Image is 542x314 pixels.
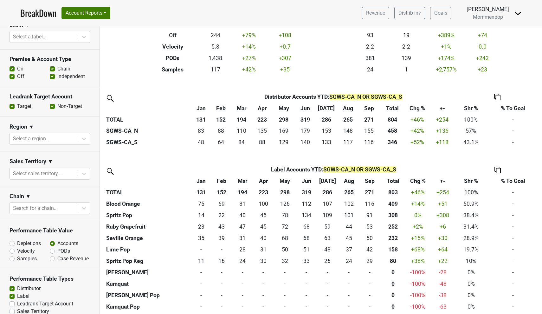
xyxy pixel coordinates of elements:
div: 107 [318,200,337,208]
div: +308 [431,211,455,219]
td: 22 [211,210,232,221]
td: 5.8 [200,41,231,52]
th: +-: activate to sort column ascending [429,103,455,114]
td: 81 [232,198,253,210]
th: Apr: activate to sort column ascending [252,103,273,114]
td: 100% [455,114,486,125]
td: 116 [359,137,379,148]
div: 75 [192,200,210,208]
th: Chg %: activate to sort column ascending [406,176,430,187]
div: 72 [275,223,295,231]
div: 169 [274,127,294,135]
td: 63 [317,233,338,244]
td: 50 [274,244,296,256]
td: 23 [191,221,211,233]
td: 2.2 [388,41,424,52]
div: 81 [233,200,251,208]
div: 47 [233,223,251,231]
td: 100% [456,187,486,198]
td: 88 [211,125,231,137]
th: &nbsp;: activate to sort column ascending [105,103,191,114]
td: 19.7% [456,244,486,256]
td: +14 % [231,41,267,52]
th: Feb: activate to sort column ascending [211,103,231,114]
th: Distributor Accounts YTD : [211,91,455,103]
th: TOTAL [105,114,191,125]
th: Velocity [145,41,200,52]
div: 346 [381,138,404,146]
th: Total: activate to sort column ascending [380,176,406,187]
td: 43.1% [455,137,486,148]
td: 68 [274,233,296,244]
div: 68 [275,234,295,242]
td: - [486,198,539,210]
div: 116 [360,138,378,146]
div: 179 [297,127,314,135]
td: - [486,125,539,137]
label: Depletions [17,240,41,247]
td: +2,757 % [424,64,468,75]
div: 134 [298,211,315,219]
td: 112 [296,198,317,210]
th: Mar: activate to sort column ascending [231,103,252,114]
td: +79 % [231,30,267,41]
img: Copy to clipboard [494,167,501,173]
td: 75 [191,198,211,210]
td: 45 [338,233,359,244]
td: - [486,233,539,244]
div: 14 [192,211,210,219]
div: 155 [360,127,378,135]
td: 0 [191,244,211,256]
td: +42 % [405,125,429,137]
div: 39 [213,234,230,242]
span: ▼ [48,158,53,165]
td: 28.9% [456,233,486,244]
th: 346 [379,137,405,148]
td: 148 [337,125,359,137]
th: 194 [231,114,252,125]
td: 126 [274,198,296,210]
span: ▼ [26,193,31,200]
div: 102 [340,200,358,208]
th: 152 [211,114,231,125]
div: 458 [381,127,404,135]
label: Samples [17,255,37,263]
span: +254 [436,117,448,123]
h3: Chain [10,193,24,200]
td: 31.4% [456,221,486,233]
th: 308 [380,210,406,221]
td: 72 [274,221,296,233]
label: Case Revenue [57,255,89,263]
th: 286 [317,187,338,198]
td: +0.7 [267,41,303,52]
td: 179 [295,125,316,137]
div: 45 [255,223,272,231]
td: 24 [352,64,388,75]
label: Accounts [57,240,78,247]
td: +27 % [231,52,267,64]
td: 45 [253,210,274,221]
td: 2.2 [352,41,388,52]
td: 1 [388,64,424,75]
td: 102 [338,198,359,210]
td: 44 [338,221,359,233]
td: 0.0 [468,41,497,52]
div: +6 [431,223,455,231]
label: Distributor [17,285,41,292]
div: +30 [431,234,455,242]
td: 0 [211,244,232,256]
td: 100 [253,198,274,210]
th: 158 [380,244,406,256]
td: 45 [253,221,274,233]
td: 40 [253,233,274,244]
div: 308 [381,211,404,219]
div: 44 [340,223,358,231]
span: Mommenpop [473,14,503,20]
th: Spritz Pop [105,210,191,221]
td: 51 [296,244,317,256]
td: 19 [388,30,424,41]
div: - [192,245,210,254]
td: +42 % [231,64,267,75]
td: 53 [359,221,380,233]
td: 48 [191,137,211,148]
